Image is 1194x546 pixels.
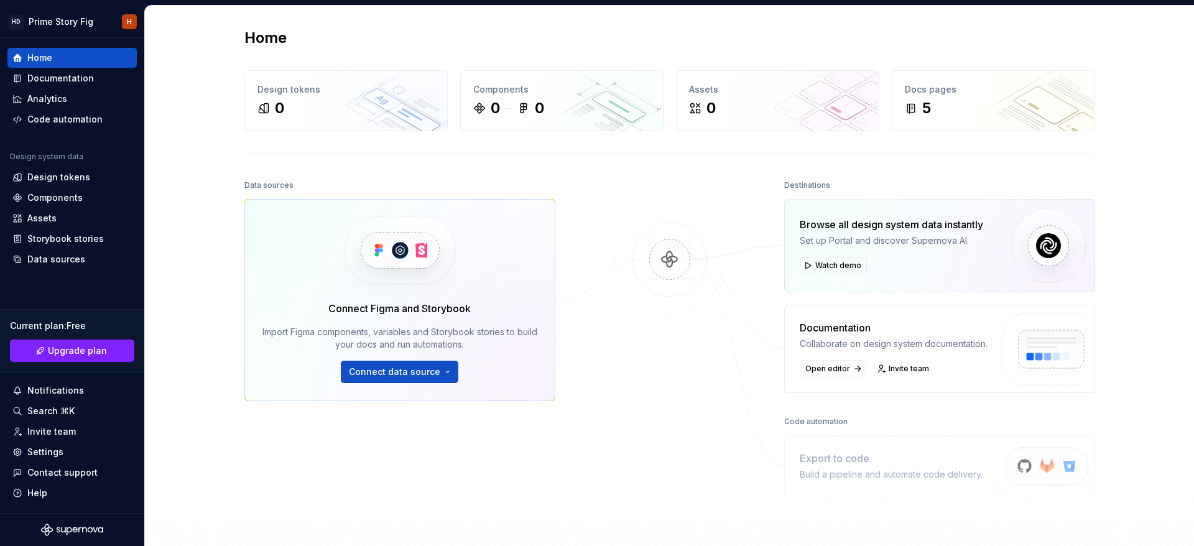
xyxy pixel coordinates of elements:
[27,212,57,224] div: Assets
[689,83,866,96] div: Assets
[27,72,94,85] div: Documentation
[7,401,137,421] button: Search ⌘K
[27,52,52,64] div: Home
[27,171,90,183] div: Design tokens
[328,301,471,316] div: Connect Figma and Storybook
[7,442,137,462] a: Settings
[800,360,866,377] a: Open editor
[27,253,85,266] div: Data sources
[27,487,47,499] div: Help
[535,98,544,118] div: 0
[41,524,103,536] svg: Supernova Logo
[27,93,67,105] div: Analytics
[922,98,931,118] div: 5
[676,70,879,131] a: Assets0
[10,152,83,162] div: Design system data
[27,192,83,204] div: Components
[800,451,983,466] div: Export to code
[27,446,63,458] div: Settings
[460,70,664,131] a: Components00
[48,345,107,357] span: Upgrade plan
[275,98,284,118] div: 0
[7,422,137,442] a: Invite team
[800,338,988,350] div: Collaborate on design system documentation.
[244,70,448,131] a: Design tokens0
[800,257,867,274] button: Watch demo
[905,83,1082,96] div: Docs pages
[805,364,850,374] span: Open editor
[9,14,24,29] div: HD
[27,405,75,417] div: Search ⌘K
[706,98,716,118] div: 0
[7,463,137,483] button: Contact support
[29,16,93,28] div: Prime Story Fig
[7,188,137,208] a: Components
[341,361,458,383] button: Connect data source
[7,249,137,269] a: Data sources
[800,234,983,247] div: Set up Portal and discover Supernova AI.
[27,425,76,438] div: Invite team
[349,366,440,378] span: Connect data source
[892,70,1095,131] a: Docs pages5
[889,364,929,374] span: Invite team
[244,177,294,194] div: Data sources
[7,208,137,228] a: Assets
[27,233,104,245] div: Storybook stories
[7,109,137,129] a: Code automation
[784,413,848,430] div: Code automation
[7,381,137,400] button: Notifications
[473,83,650,96] div: Components
[491,98,500,118] div: 0
[27,466,98,479] div: Contact support
[10,340,134,362] a: Upgrade plan
[244,28,287,48] h2: Home
[2,8,142,35] button: HDPrime Story FigH
[800,217,983,232] div: Browse all design system data instantly
[800,468,983,481] div: Build a pipeline and automate code delivery.
[7,48,137,68] a: Home
[784,177,830,194] div: Destinations
[873,360,935,377] a: Invite team
[7,68,137,88] a: Documentation
[7,89,137,109] a: Analytics
[27,384,84,397] div: Notifications
[7,483,137,503] button: Help
[815,261,861,271] span: Watch demo
[7,229,137,249] a: Storybook stories
[800,320,988,335] div: Documentation
[7,167,137,187] a: Design tokens
[262,326,537,351] div: Import Figma components, variables and Storybook stories to build your docs and run automations.
[257,83,435,96] div: Design tokens
[27,113,103,126] div: Code automation
[127,17,132,27] div: H
[10,320,134,332] div: Current plan : Free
